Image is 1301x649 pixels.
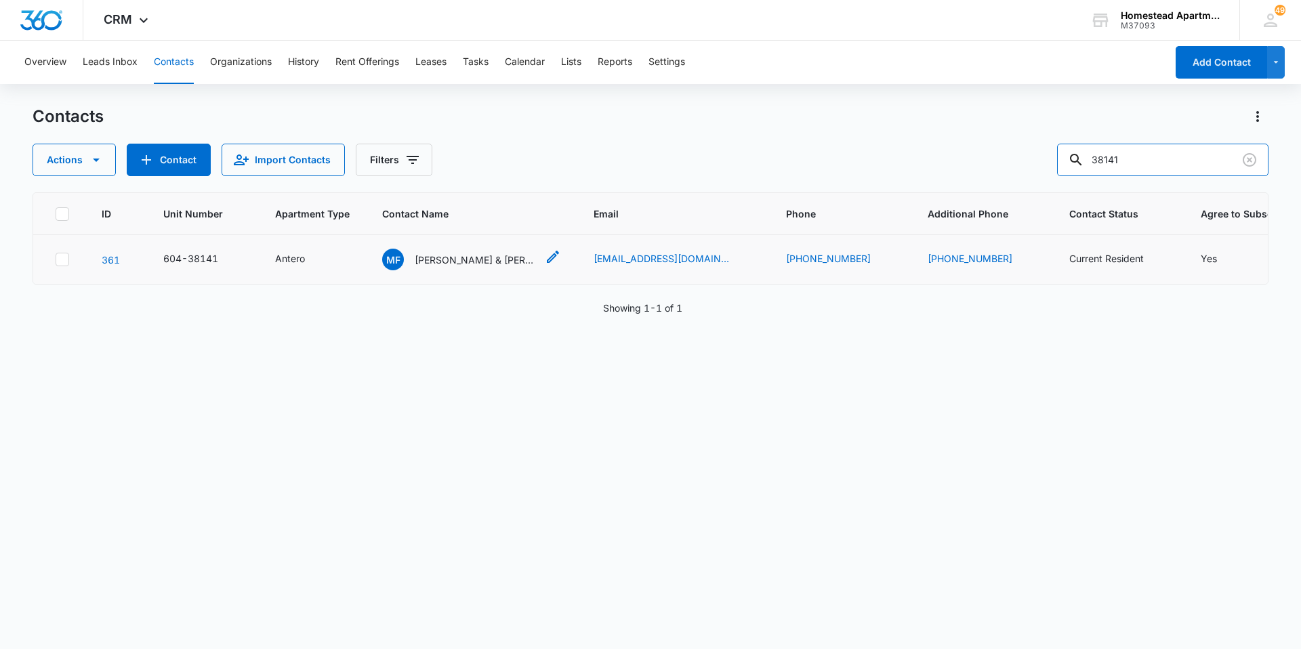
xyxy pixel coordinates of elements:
[83,41,138,84] button: Leads Inbox
[1069,207,1149,221] span: Contact Status
[786,251,895,268] div: Phone - (970) 939-6937 - Select to Edit Field
[1057,144,1268,176] input: Search Contacts
[561,41,581,84] button: Lists
[415,41,447,84] button: Leases
[127,144,211,176] button: Add Contact
[275,207,350,221] span: Apartment Type
[1121,21,1220,30] div: account id
[648,41,685,84] button: Settings
[163,207,243,221] span: Unit Number
[786,251,871,266] a: [PHONE_NUMBER]
[1275,5,1285,16] div: notifications count
[1176,46,1267,79] button: Add Contact
[163,251,218,266] div: 604-38141
[594,207,734,221] span: Email
[222,144,345,176] button: Import Contacts
[356,144,432,176] button: Filters
[786,207,875,221] span: Phone
[928,251,1012,266] a: [PHONE_NUMBER]
[1069,251,1144,266] div: Current Resident
[1247,106,1268,127] button: Actions
[275,251,329,268] div: Apartment Type - Antero - Select to Edit Field
[24,41,66,84] button: Overview
[33,106,104,127] h1: Contacts
[102,254,120,266] a: Navigate to contact details page for Mariah Fabela & Jesus Salomon Jr
[1239,149,1260,171] button: Clear
[594,251,729,266] a: [EMAIL_ADDRESS][DOMAIN_NAME]
[382,249,561,270] div: Contact Name - Mariah Fabela & Jesus Salomon Jr - Select to Edit Field
[1121,10,1220,21] div: account name
[275,251,305,266] div: Antero
[598,41,632,84] button: Reports
[210,41,272,84] button: Organizations
[1201,207,1291,221] span: Agree to Subscribe
[1201,251,1217,266] div: Yes
[335,41,399,84] button: Rent Offerings
[382,249,404,270] span: MF
[382,207,541,221] span: Contact Name
[154,41,194,84] button: Contacts
[928,207,1037,221] span: Additional Phone
[288,41,319,84] button: History
[33,144,116,176] button: Actions
[603,301,682,315] p: Showing 1-1 of 1
[1069,251,1168,268] div: Contact Status - Current Resident - Select to Edit Field
[1201,251,1241,268] div: Agree to Subscribe - Yes - Select to Edit Field
[505,41,545,84] button: Calendar
[415,253,537,267] p: [PERSON_NAME] & [PERSON_NAME]
[163,251,243,268] div: Unit Number - 604-38141 - Select to Edit Field
[104,12,132,26] span: CRM
[102,207,111,221] span: ID
[1275,5,1285,16] span: 49
[594,251,753,268] div: Email - quitafabela0621@gmail.com - Select to Edit Field
[463,41,489,84] button: Tasks
[928,251,1037,268] div: Additional Phone - (303) 775-8800 - Select to Edit Field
